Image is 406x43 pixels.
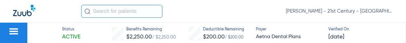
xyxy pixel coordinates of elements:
img: Search Icon [84,8,90,14]
span: [PERSON_NAME] - 21st Century - [GEOGRAPHIC_DATA] [286,8,393,15]
span: [DATE] [328,33,344,41]
span: Status [62,27,81,33]
img: hamburger-icon [8,27,19,35]
span: Active [62,33,81,41]
input: Search for patients [81,5,162,18]
span: $200.00 [203,34,225,40]
span: Benefits Remaining [126,27,176,33]
span: $2,250.00 [126,34,152,40]
span: Payer [256,27,323,33]
span: / $200.00 [225,36,244,39]
span: Aetna Dental Plans [256,33,323,41]
span: Deductible Remaining [203,27,244,33]
img: Zuub Logo [13,5,35,16]
span: / $2,250.00 [152,35,176,39]
span: Verified On [328,27,395,33]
